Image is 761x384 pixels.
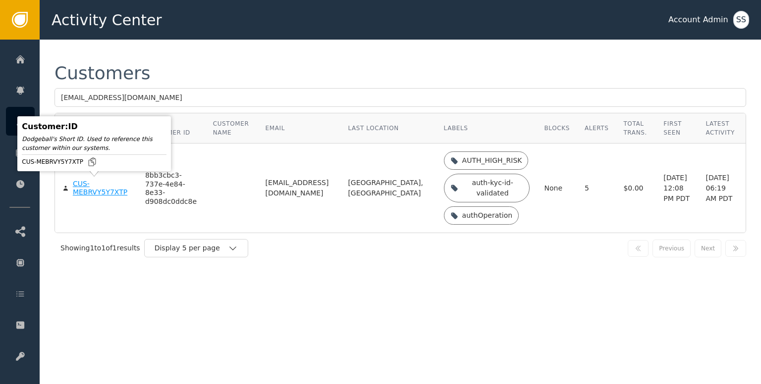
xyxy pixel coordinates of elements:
[258,144,341,233] td: [EMAIL_ADDRESS][DOMAIN_NAME]
[54,64,151,82] div: Customers
[544,183,570,193] div: None
[73,180,130,197] div: CUS-MEBRVY5Y7XTP
[663,119,691,137] div: First Seen
[698,144,746,233] td: [DATE] 06:19 AM PDT
[52,9,162,31] span: Activity Center
[340,144,436,233] td: [GEOGRAPHIC_DATA], [GEOGRAPHIC_DATA]
[144,239,248,257] button: Display 5 per page
[616,144,656,233] td: $0.00
[623,119,649,137] div: Total Trans.
[213,119,251,137] div: Customer Name
[462,155,522,166] div: AUTH_HIGH_RISK
[577,144,616,233] td: 5
[145,119,198,137] div: Your Customer ID
[22,157,166,167] div: CUS-MEBRVY5Y7XTP
[22,135,166,152] div: Dodgeball's Short ID. Used to reference this customer within our systems.
[585,124,609,133] div: Alerts
[733,11,749,29] button: SS
[60,243,140,253] div: Showing 1 to 1 of 1 results
[54,88,746,107] input: Search by name, email, or ID
[266,124,333,133] div: Email
[544,124,570,133] div: Blocks
[462,178,523,198] div: auth-kyc-id-validated
[706,119,738,137] div: Latest Activity
[348,124,429,133] div: Last Location
[444,124,530,133] div: Labels
[668,14,728,26] div: Account Admin
[462,210,513,221] div: authOperation
[155,243,228,253] div: Display 5 per page
[22,121,166,133] div: Customer : ID
[656,144,698,233] td: [DATE] 12:08 PM PDT
[145,171,198,206] div: 8bb3cbc3-737e-4e84-8e33-d908dc0ddc8e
